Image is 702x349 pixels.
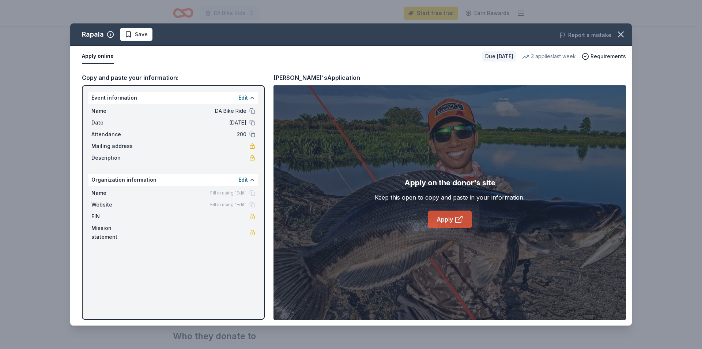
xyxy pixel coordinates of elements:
div: Event information [88,92,258,104]
div: 3 applies last week [522,52,576,61]
span: Fill in using "Edit" [210,202,246,208]
span: [DATE] [140,118,246,127]
span: Name [91,189,140,197]
div: Keep this open to copy and paste in your information. [375,193,525,202]
span: Website [91,200,140,209]
span: Save [135,30,148,39]
div: Apply on the donor's site [404,177,495,189]
button: Requirements [582,52,626,61]
span: Name [91,107,140,115]
div: [PERSON_NAME]'s Application [273,73,360,82]
span: Description [91,153,140,162]
a: Apply [428,211,472,228]
div: Due [DATE] [482,51,516,62]
button: Apply online [82,49,114,64]
div: Organization information [88,174,258,186]
div: Copy and paste your information: [82,73,265,82]
button: Edit [238,175,248,184]
span: Attendance [91,130,140,139]
span: DA Bike Ride [140,107,246,115]
span: 200 [140,130,246,139]
div: Rapala [82,29,104,40]
button: Report a mistake [559,31,611,40]
span: Date [91,118,140,127]
span: Requirements [590,52,626,61]
span: Mission statement [91,224,140,241]
span: EIN [91,212,140,221]
span: Mailing address [91,142,140,151]
button: Save [120,28,152,41]
button: Edit [238,93,248,102]
span: Fill in using "Edit" [210,190,246,196]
